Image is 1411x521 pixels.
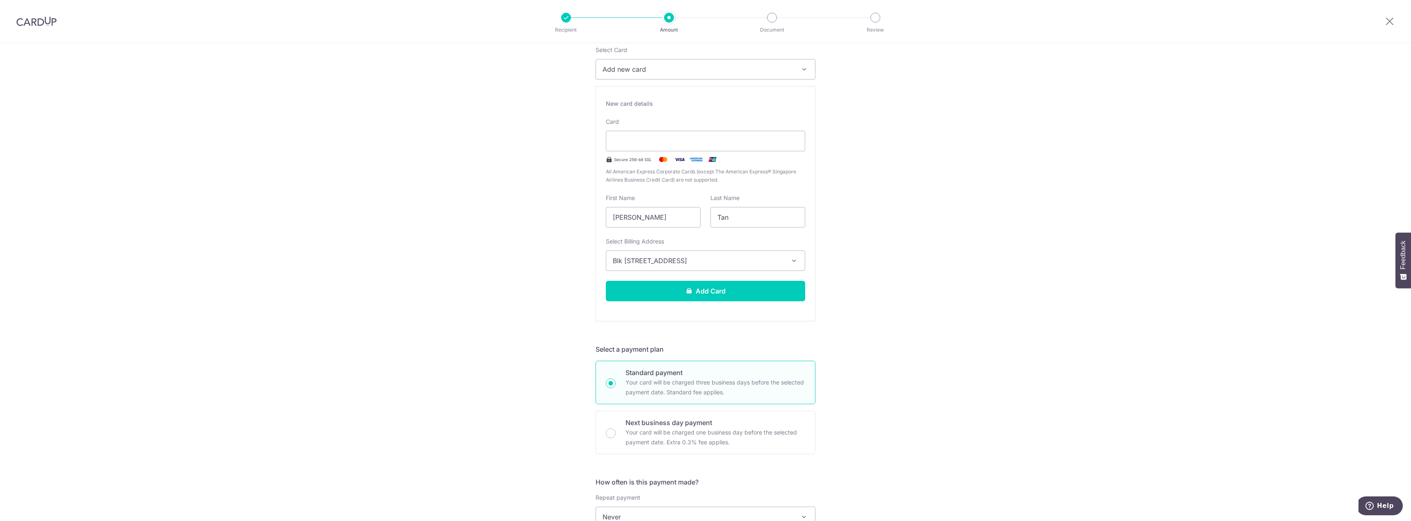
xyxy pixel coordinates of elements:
[710,207,805,228] input: Cardholder Last Name
[606,281,805,301] button: Add Card
[626,428,805,447] p: Your card will be charged one business day before the selected payment date. Extra 0.3% fee applies.
[626,368,805,378] p: Standard payment
[613,136,798,146] iframe: Secure card payment input frame
[606,118,619,126] label: Card
[742,26,802,34] p: Document
[596,59,815,80] button: Add new card
[688,155,704,164] img: .alt.amex
[536,26,596,34] p: Recipient
[596,494,640,502] label: Repeat payment
[606,194,635,202] label: First Name
[606,207,701,228] input: Cardholder First Name
[16,16,57,26] img: CardUp
[613,256,783,266] span: Blk [STREET_ADDRESS]
[655,155,671,164] img: Mastercard
[606,100,805,108] div: New card details
[606,168,805,184] span: All American Express Corporate Cards (except The American Express® Singapore Airlines Business Cr...
[1358,496,1403,517] iframe: Opens a widget where you can find more information
[614,156,652,163] span: Secure 256-bit SSL
[603,64,794,74] span: Add new card
[704,155,721,164] img: .alt.unionpay
[626,418,805,428] p: Next business day payment
[639,26,699,34] p: Amount
[596,344,815,354] h5: Select a payment plan
[596,477,815,487] h5: How often is this payment made?
[1395,232,1411,288] button: Feedback - Show survey
[606,237,664,246] label: Select Billing Address
[710,194,740,202] label: Last Name
[1400,241,1407,269] span: Feedback
[845,26,906,34] p: Review
[596,46,627,53] span: translation missing: en.payables.payment_networks.credit_card.summary.labels.select_card
[606,250,805,271] button: Blk [STREET_ADDRESS]
[626,378,805,397] p: Your card will be charged three business days before the selected payment date. Standard fee appl...
[671,155,688,164] img: Visa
